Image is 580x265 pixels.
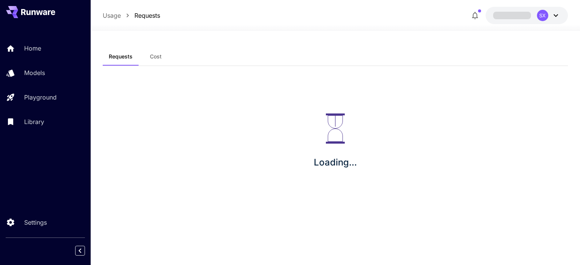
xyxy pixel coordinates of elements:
[24,68,45,77] p: Models
[150,53,162,60] span: Cost
[81,244,91,257] div: Collapse sidebar
[103,11,121,20] a: Usage
[75,246,85,256] button: Collapse sidebar
[103,11,160,20] nav: breadcrumb
[314,156,357,169] p: Loading...
[24,218,47,227] p: Settings
[24,44,41,53] p: Home
[109,53,133,60] span: Requests
[24,93,57,102] p: Playground
[486,7,568,24] button: SX
[134,11,160,20] a: Requests
[24,117,44,126] p: Library
[537,10,548,21] div: SX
